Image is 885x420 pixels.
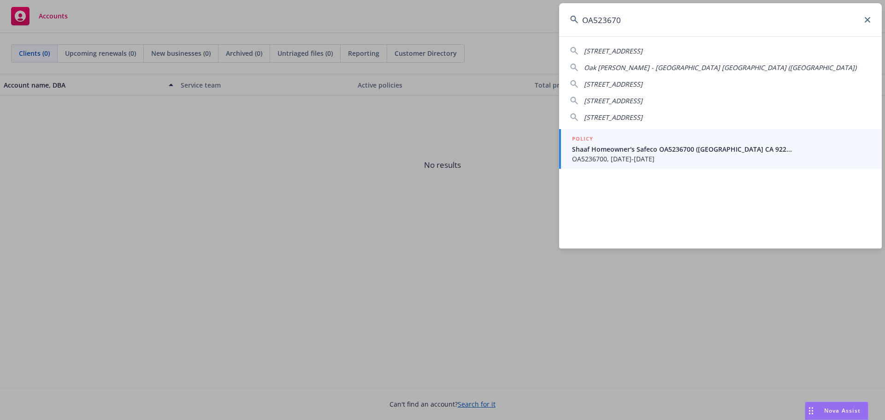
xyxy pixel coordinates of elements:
[584,96,643,105] span: [STREET_ADDRESS]
[584,63,856,72] span: Oak [PERSON_NAME] - [GEOGRAPHIC_DATA] [GEOGRAPHIC_DATA] ([GEOGRAPHIC_DATA])
[584,47,643,55] span: [STREET_ADDRESS]
[572,134,593,143] h5: POLICY
[805,402,868,420] button: Nova Assist
[559,129,882,169] a: POLICYShaaf Homeowner's Safeco OA5236700 ([GEOGRAPHIC_DATA] CA 922...OA5236700, [DATE]-[DATE]
[572,144,871,154] span: Shaaf Homeowner's Safeco OA5236700 ([GEOGRAPHIC_DATA] CA 922...
[584,113,643,122] span: [STREET_ADDRESS]
[805,402,817,420] div: Drag to move
[824,407,861,414] span: Nova Assist
[559,3,882,36] input: Search...
[572,154,871,164] span: OA5236700, [DATE]-[DATE]
[584,80,643,89] span: [STREET_ADDRESS]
